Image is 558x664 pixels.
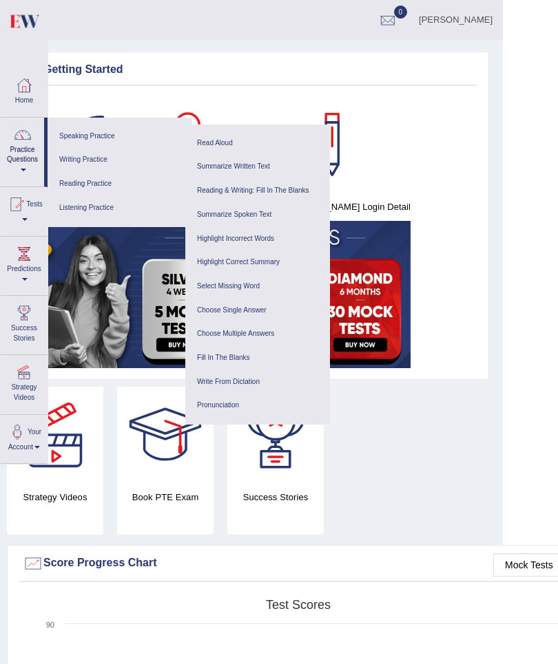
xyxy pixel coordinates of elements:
[192,370,323,394] a: Write From Dictation
[192,275,323,299] a: Select Missing Word
[192,131,323,156] a: Read Aloud
[192,227,323,251] a: Highlight Incorrect Words
[54,125,185,149] a: Speaking Practice
[192,346,323,370] a: Fill In The Blanks
[192,179,323,203] a: Reading & Writing: Fill In The Blanks
[192,394,323,418] a: Pronunciation
[192,250,323,275] a: Highlight Correct Summary
[54,172,185,196] a: Reading Practice
[192,299,323,323] a: Choose Single Answer
[192,155,323,179] a: Summarize Written Text
[54,148,185,172] a: Writing Practice
[192,203,323,227] a: Summarize Spoken Text
[192,322,323,346] a: Choose Multiple Answers
[54,196,185,220] a: Listening Practice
